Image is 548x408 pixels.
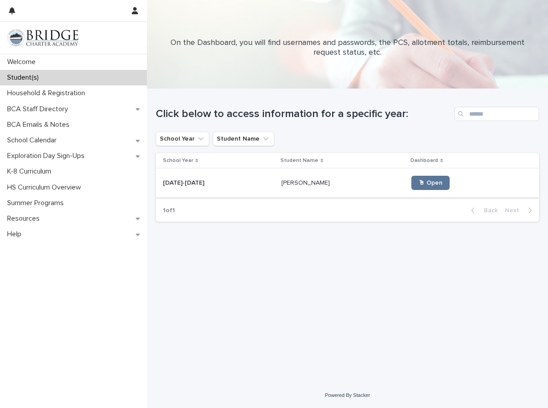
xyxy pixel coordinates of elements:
p: K-8 Curriculum [4,167,58,176]
p: Student Name [280,156,318,166]
p: Help [4,230,28,238]
p: Exploration Day Sign-Ups [4,152,92,160]
p: BCA Staff Directory [4,105,75,113]
img: V1C1m3IdTEidaUdm9Hs0 [7,29,78,47]
span: 🖱 Open [418,180,442,186]
p: School Year [163,156,193,166]
p: Student(s) [4,73,46,82]
span: Back [479,207,498,214]
button: School Year [156,132,209,146]
p: [PERSON_NAME] [281,178,332,187]
tr: [DATE]-[DATE][DATE]-[DATE] [PERSON_NAME][PERSON_NAME] 🖱 Open [156,169,539,198]
span: Next [505,207,524,214]
button: Back [464,206,501,214]
p: Welcome [4,58,43,66]
input: Search [455,107,539,121]
button: Next [501,206,539,214]
a: Powered By Stacker [325,392,370,398]
p: 1 of 1 [156,200,182,222]
p: On the Dashboard, you will find usernames and passwords, the PCS, allotment totals, reimbursement... [170,38,526,57]
p: Household & Registration [4,89,92,97]
p: Resources [4,214,47,223]
a: 🖱 Open [411,176,450,190]
p: [DATE]-[DATE] [163,178,206,187]
p: HS Curriculum Overview [4,183,88,192]
h1: Click below to access information for a specific year: [156,108,451,121]
p: BCA Emails & Notes [4,121,77,129]
p: Dashboard [410,156,438,166]
p: School Calendar [4,136,64,145]
button: Student Name [213,132,274,146]
p: Summer Programs [4,199,71,207]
